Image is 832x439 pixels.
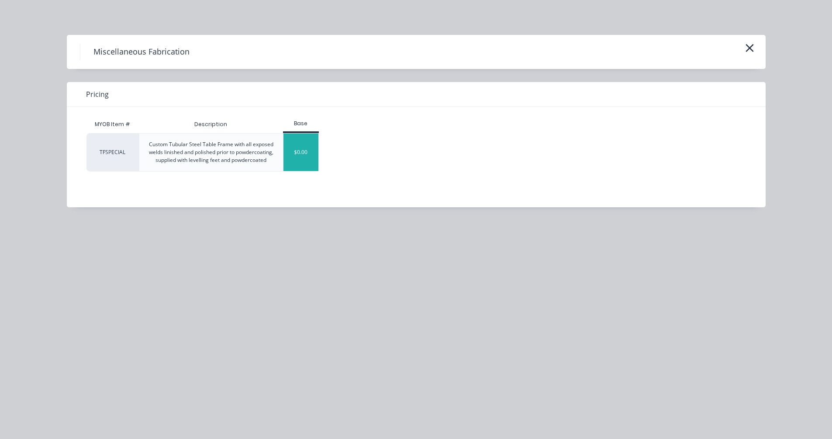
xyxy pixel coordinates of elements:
span: Pricing [86,89,109,99]
h4: Miscellaneous Fabrication [80,44,203,60]
div: $0.00 [283,134,319,171]
div: Base [283,120,319,127]
div: TFSPECIAL [86,133,139,171]
div: Custom Tubular Steel Table Frame with all exposed welds linished and polished prior to powdercoat... [146,141,276,164]
div: Description [187,113,234,135]
div: MYOB Item # [86,116,139,133]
